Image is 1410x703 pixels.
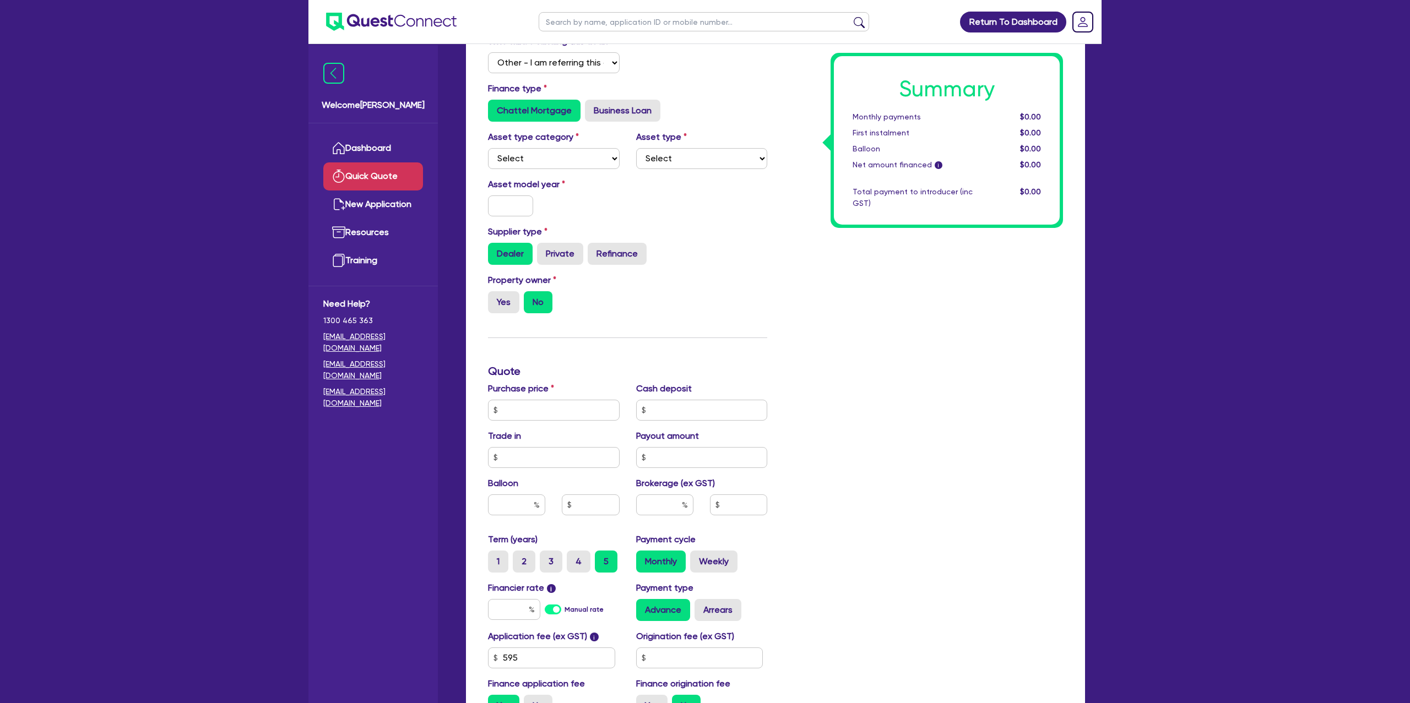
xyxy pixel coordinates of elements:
[935,162,942,170] span: i
[332,254,345,267] img: training
[636,551,686,573] label: Monthly
[636,533,696,546] label: Payment cycle
[1020,160,1041,169] span: $0.00
[636,599,690,621] label: Advance
[323,247,423,275] a: Training
[488,130,579,144] label: Asset type category
[636,630,734,643] label: Origination fee (ex GST)
[585,100,660,122] label: Business Loan
[488,581,556,595] label: Financier rate
[1020,128,1041,137] span: $0.00
[590,633,599,641] span: i
[332,226,345,239] img: resources
[844,159,981,171] div: Net amount financed
[540,551,562,573] label: 3
[595,551,617,573] label: 5
[565,604,604,614] label: Manual rate
[323,190,423,219] a: New Application
[690,551,737,573] label: Weekly
[488,677,585,690] label: Finance application fee
[1020,144,1041,153] span: $0.00
[488,291,519,313] label: Yes
[323,331,423,354] a: [EMAIL_ADDRESS][DOMAIN_NAME]
[844,127,981,139] div: First instalment
[488,225,547,238] label: Supplier type
[488,477,518,490] label: Balloon
[323,63,344,84] img: icon-menu-close
[488,100,581,122] label: Chattel Mortgage
[524,291,552,313] label: No
[513,551,535,573] label: 2
[636,429,699,443] label: Payout amount
[326,13,457,31] img: quest-connect-logo-blue
[695,599,741,621] label: Arrears
[488,364,767,378] h3: Quote
[1069,8,1097,36] a: Dropdown toggle
[960,12,1066,32] a: Return To Dashboard
[844,143,981,155] div: Balloon
[323,297,423,310] span: Need Help?
[537,243,583,265] label: Private
[488,551,508,573] label: 1
[844,111,981,123] div: Monthly payments
[323,358,423,382] a: [EMAIL_ADDRESS][DOMAIN_NAME]
[480,178,628,191] label: Asset model year
[488,630,587,643] label: Application fee (ex GST)
[1020,187,1041,196] span: $0.00
[488,533,538,546] label: Term (years)
[332,198,345,211] img: new-application
[323,162,423,190] a: Quick Quote
[636,130,687,144] label: Asset type
[322,99,425,112] span: Welcome [PERSON_NAME]
[488,243,533,265] label: Dealer
[636,477,715,490] label: Brokerage (ex GST)
[488,274,556,287] label: Property owner
[332,170,345,183] img: quick-quote
[567,551,590,573] label: 4
[323,134,423,162] a: Dashboard
[539,12,869,31] input: Search by name, application ID or mobile number...
[323,386,423,409] a: [EMAIL_ADDRESS][DOMAIN_NAME]
[636,677,730,690] label: Finance origination fee
[853,76,1041,102] h1: Summary
[1020,112,1041,121] span: $0.00
[636,382,692,395] label: Cash deposit
[844,186,981,209] div: Total payment to introducer (inc GST)
[488,429,521,443] label: Trade in
[323,219,423,247] a: Resources
[588,243,647,265] label: Refinance
[323,315,423,326] span: 1300 465 363
[488,82,547,95] label: Finance type
[636,581,693,595] label: Payment type
[547,584,556,593] span: i
[488,382,554,395] label: Purchase price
